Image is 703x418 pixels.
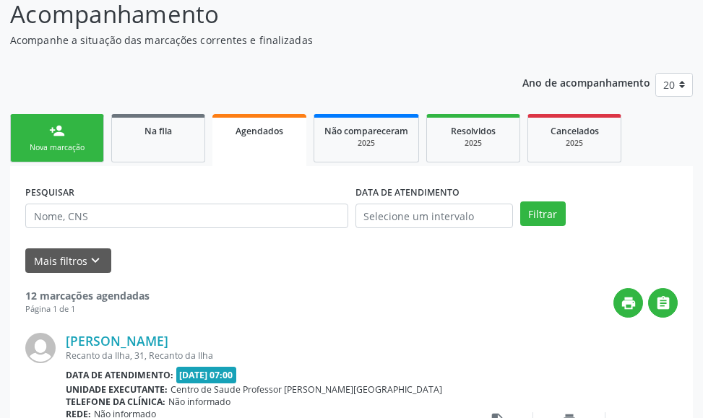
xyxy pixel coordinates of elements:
[87,253,103,269] i: keyboard_arrow_down
[168,396,230,408] span: Não informado
[520,201,566,226] button: Filtrar
[538,138,611,149] div: 2025
[171,383,442,396] span: Centro de Saude Professor [PERSON_NAME][GEOGRAPHIC_DATA]
[551,125,599,137] span: Cancelados
[236,125,283,137] span: Agendados
[613,288,643,318] button: print
[25,181,74,204] label: PESQUISAR
[522,73,650,91] p: Ano de acompanhamento
[21,142,93,153] div: Nova marcação
[437,138,509,149] div: 2025
[621,295,637,311] i: print
[25,204,348,228] input: Nome, CNS
[66,333,168,349] a: [PERSON_NAME]
[66,369,173,381] b: Data de atendimento:
[25,289,150,302] strong: 12 marcações agendadas
[25,333,56,363] img: img
[655,295,671,311] i: 
[648,288,678,318] button: 
[25,303,150,315] div: Página 1 de 1
[66,349,461,362] div: Recanto da Ilha, 31, Recanto da Ilha
[66,383,168,396] b: Unidade executante:
[324,125,408,137] span: Não compareceram
[324,138,408,149] div: 2025
[355,181,460,204] label: DATA DE ATENDIMENTO
[176,367,237,383] span: [DATE] 07:00
[10,32,488,48] p: Acompanhe a situação das marcações correntes e finalizadas
[355,204,513,228] input: Selecione um intervalo
[25,248,111,274] button: Mais filtroskeyboard_arrow_down
[145,125,172,137] span: Na fila
[49,123,65,139] div: person_add
[66,396,165,408] b: Telefone da clínica:
[451,125,496,137] span: Resolvidos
